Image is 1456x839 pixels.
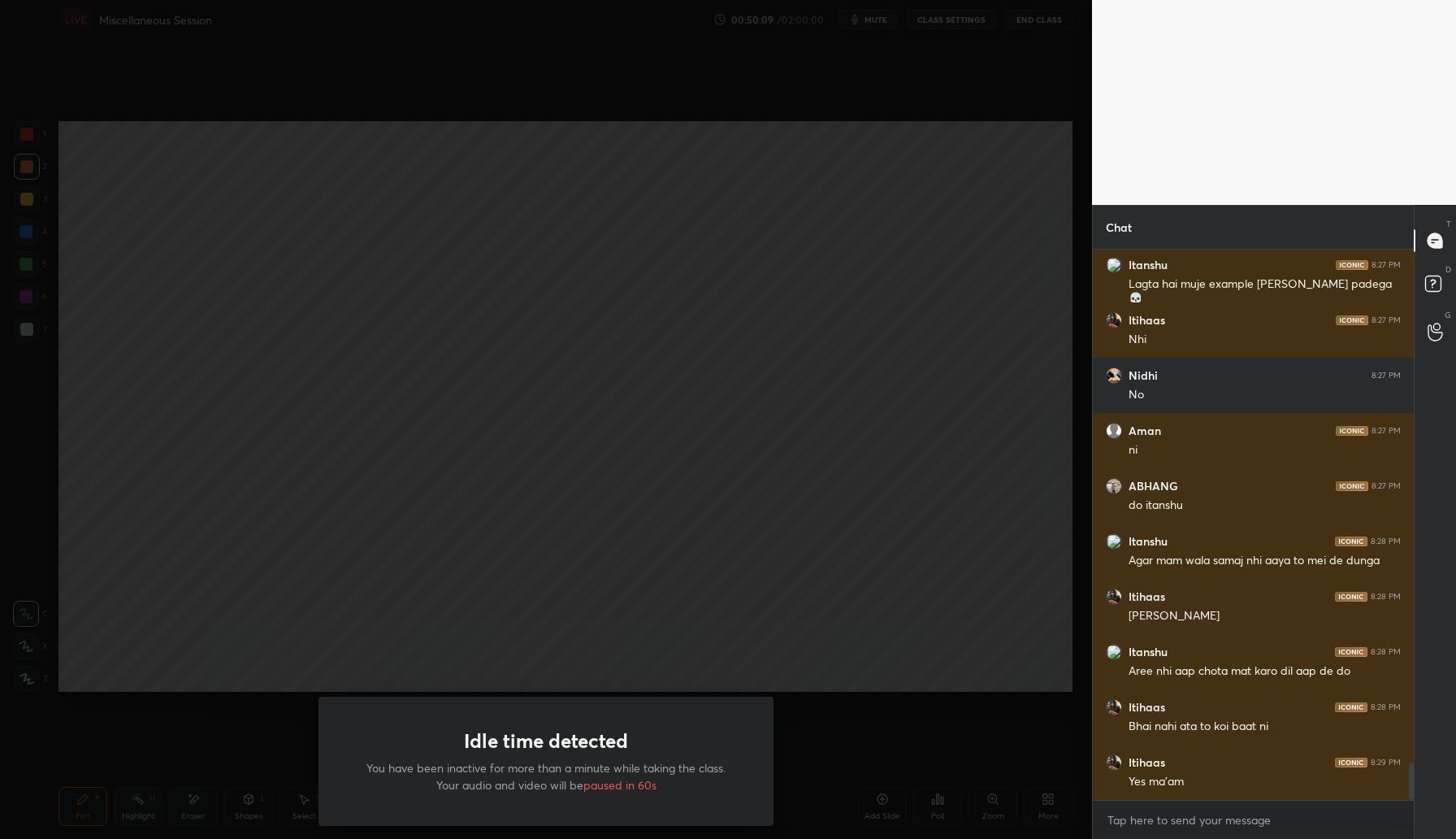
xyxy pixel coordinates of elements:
img: iconic-dark.1390631f.png [1336,481,1368,491]
div: 8:28 PM [1371,647,1401,657]
div: 8:28 PM [1371,592,1401,602]
h6: Itihaas [1129,755,1165,770]
div: 8:27 PM [1371,260,1401,270]
img: f19bc8c6248f434bbecc8875bc8fe4da.jpg [1106,367,1122,384]
div: ni [1129,442,1401,459]
span: paused in 60s [583,777,656,793]
div: 8:27 PM [1371,481,1401,491]
div: Yes ma'am [1129,774,1401,790]
img: iconic-dark.1390631f.png [1335,702,1367,712]
img: c4f250467f944e498b3db8d9daae827e.jpg [1106,699,1122,715]
img: iconic-dark.1390631f.png [1336,260,1368,270]
div: 8:29 PM [1371,758,1401,767]
img: iconic-dark.1390631f.png [1335,592,1367,602]
h6: Itanshu [1129,534,1168,549]
div: 8:28 PM [1371,702,1401,712]
div: 8:27 PM [1371,426,1401,436]
h6: Nidhi [1129,368,1158,383]
div: 8:28 PM [1371,537,1401,546]
img: 3 [1106,533,1122,550]
img: 3 [1106,257,1122,273]
img: iconic-dark.1390631f.png [1335,647,1367,657]
img: c4f250467f944e498b3db8d9daae827e.jpg [1106,312,1122,328]
img: 57bd84f0a0df4b5d8904cadda9572515.jpg [1106,478,1122,494]
img: c4f250467f944e498b3db8d9daae827e.jpg [1106,754,1122,771]
h6: ABHANG [1129,479,1178,493]
img: c4f250467f944e498b3db8d9daae827e.jpg [1106,589,1122,605]
div: 8:27 PM [1371,371,1401,380]
img: iconic-dark.1390631f.png [1335,537,1367,546]
div: [PERSON_NAME] [1129,608,1401,624]
h6: Itihaas [1129,313,1165,328]
img: iconic-dark.1390631f.png [1336,315,1368,325]
h6: Itanshu [1129,645,1168,659]
div: do itanshu [1129,498,1401,514]
img: default.png [1106,423,1122,439]
img: iconic-dark.1390631f.png [1336,426,1368,436]
div: Bhai nahi ata to koi baat ni [1129,719,1401,735]
h6: Aman [1129,424,1161,438]
p: Chat [1093,206,1145,249]
div: 8:27 PM [1371,315,1401,325]
div: No [1129,387,1401,403]
img: 3 [1106,644,1122,660]
h6: Itihaas [1129,589,1165,604]
p: D [1445,263,1451,276]
h6: Itanshu [1129,258,1168,272]
p: G [1445,309,1451,321]
div: Aree nhi aap chota mat karo dil aap de do [1129,663,1401,680]
div: Lagta hai muje example [PERSON_NAME] padega 💀 [1129,276,1401,307]
img: iconic-dark.1390631f.png [1335,758,1367,767]
h1: Idle time detected [464,729,628,753]
p: T [1446,218,1451,230]
h6: Itihaas [1129,700,1165,715]
div: Agar mam wala samaj nhi aaya to mei de dunga [1129,553,1401,569]
div: grid [1093,250,1414,800]
div: Nhi [1129,332,1401,348]
p: You have been inactive for more than a minute while taking the class. Your audio and video will be [357,759,734,793]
